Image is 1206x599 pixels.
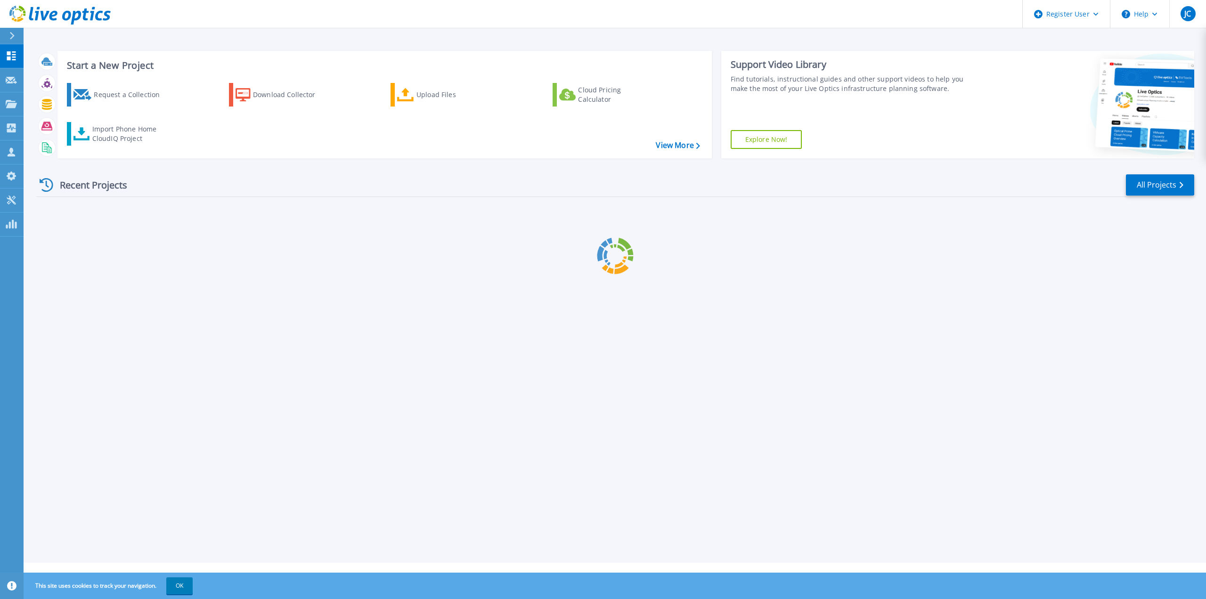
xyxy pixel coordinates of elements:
[229,83,334,107] a: Download Collector
[416,85,492,104] div: Upload Files
[731,58,975,71] div: Support Video Library
[731,130,802,149] a: Explore Now!
[1184,10,1191,17] span: JC
[1126,174,1194,196] a: All Projects
[253,85,328,104] div: Download Collector
[94,85,169,104] div: Request a Collection
[36,173,140,197] div: Recent Projects
[26,577,193,594] span: This site uses cookies to track your navigation.
[67,83,172,107] a: Request a Collection
[553,83,658,107] a: Cloud Pricing Calculator
[67,60,700,71] h3: Start a New Project
[391,83,496,107] a: Upload Files
[731,74,975,93] div: Find tutorials, instructional guides and other support videos to help you make the most of your L...
[92,124,166,143] div: Import Phone Home CloudIQ Project
[656,141,700,150] a: View More
[166,577,193,594] button: OK
[578,85,653,104] div: Cloud Pricing Calculator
